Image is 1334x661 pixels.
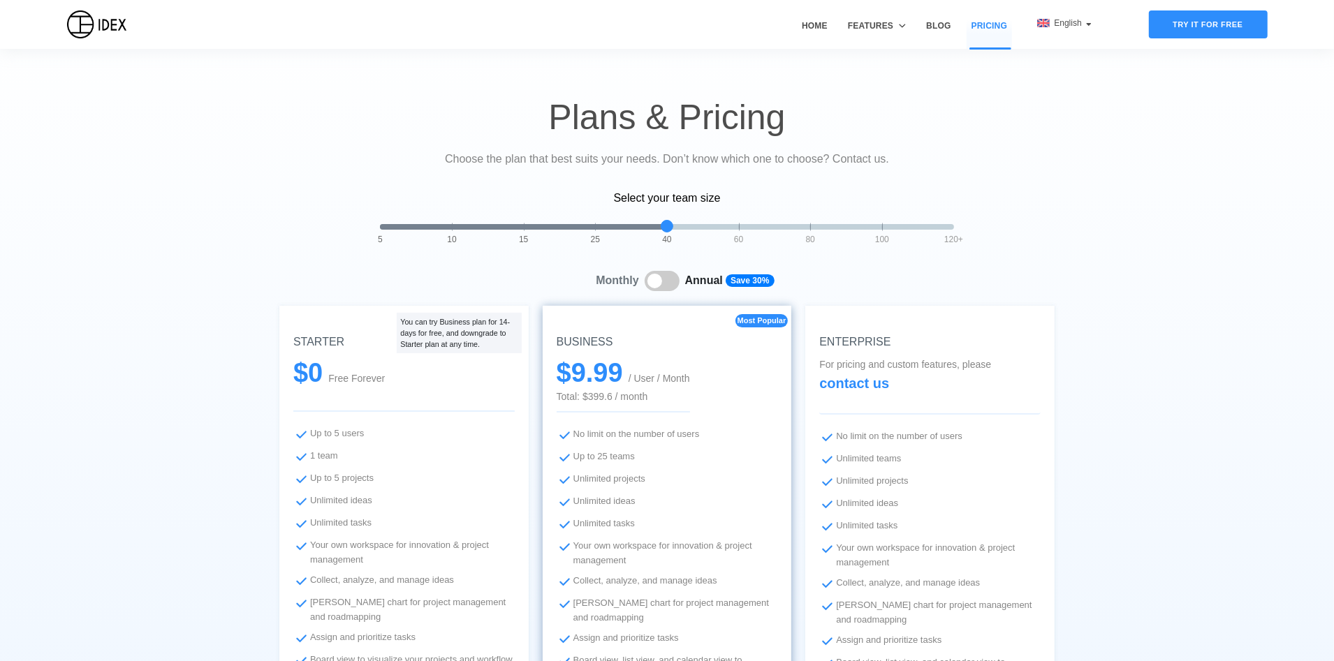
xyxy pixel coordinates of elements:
img: ... [557,630,573,647]
span: contact us [819,376,889,391]
span: 80 [806,233,815,246]
li: Unlimited projects [557,471,778,488]
li: Unlimited ideas [293,493,515,510]
h5: STARTER [293,334,515,350]
span: Free Forever [328,371,385,386]
img: ... [557,493,573,510]
span: Total: $399.6 / month [557,389,690,404]
span: English [1054,18,1084,28]
a: Features [843,20,911,49]
span: $ 9.99 [557,358,629,387]
span: 100 [875,233,889,246]
img: ... [819,429,836,445]
li: [PERSON_NAME] chart for project management and roadmapping [293,595,515,624]
img: ... [819,496,836,512]
li: Collect, analyze, and manage ideas [557,573,778,590]
img: ... [819,575,836,592]
li: Up to 5 users [293,426,515,443]
li: No limit on the number of users [819,429,1041,445]
li: Unlimited tasks [293,515,515,532]
strong: Monthly [596,274,638,286]
li: Unlimited tasks [819,518,1041,535]
h5: BUSINESS [557,334,778,350]
li: 1 team [293,448,515,465]
img: flag [1037,19,1050,27]
strong: Annual [685,274,723,286]
span: 40 [662,233,671,246]
a: Pricing [967,20,1012,49]
h5: ENTERPRISE [819,334,1041,350]
img: ... [819,597,836,614]
img: ... [557,595,573,612]
span: Save 30% [726,274,775,287]
img: IDEX Logo [67,10,126,38]
span: 5 [378,233,383,246]
li: Collect, analyze, and manage ideas [293,572,515,589]
img: ... [293,426,310,443]
a: Blog [921,20,955,49]
span: You can try Business plan for 14-days for free, and downgrade to Starter plan at any time. [400,318,510,348]
li: Unlimited projects [819,473,1041,490]
li: Assign and prioritize tasks [293,630,515,646]
li: Unlimited ideas [819,496,1041,512]
li: Unlimited ideas [557,493,778,510]
li: No limit on the number of users [557,426,778,443]
img: ... [293,515,310,532]
img: ... [819,632,836,649]
li: Assign and prioritize tasks [557,630,778,647]
li: Your own workspace for innovation & project management [819,540,1041,570]
li: Up to 25 teams [557,449,778,466]
div: English [1037,17,1092,29]
span: / User / Month [629,373,690,384]
div: Try it for free [1149,10,1268,38]
img: ... [293,537,310,554]
img: ... [819,451,836,468]
li: Up to 5 projects [293,470,515,487]
img: ... [557,471,573,488]
img: ... [819,518,836,535]
img: ... [293,493,310,510]
span: For pricing and custom features, please [819,359,991,390]
span: Features [848,20,893,32]
li: Collect, analyze, and manage ideas [819,575,1041,592]
span: 60 [734,233,743,246]
li: [PERSON_NAME] chart for project management and roadmapping [819,597,1041,627]
span: 15 [519,233,528,246]
li: Your own workspace for innovation & project management [293,537,515,567]
img: ... [557,573,573,590]
img: ... [293,448,310,465]
li: Unlimited tasks [557,516,778,533]
span: 10 [447,233,456,246]
span: 25 [591,233,600,246]
li: Unlimited teams [819,451,1041,468]
span: $ 0 [293,356,328,389]
img: ... [293,595,310,611]
a: Home [797,20,833,49]
img: ... [557,426,573,443]
img: ... [557,516,573,533]
span: Most Popular [738,316,786,325]
img: ... [557,538,573,555]
span: 120+ [944,233,963,246]
img: ... [819,540,836,557]
li: Your own workspace for innovation & project management [557,538,778,567]
li: [PERSON_NAME] chart for project management and roadmapping [557,595,778,625]
img: ... [819,473,836,490]
img: ... [293,572,310,589]
img: ... [557,449,573,466]
img: ... [293,630,310,646]
img: ... [293,470,310,487]
li: Assign and prioritize tasks [819,632,1041,649]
